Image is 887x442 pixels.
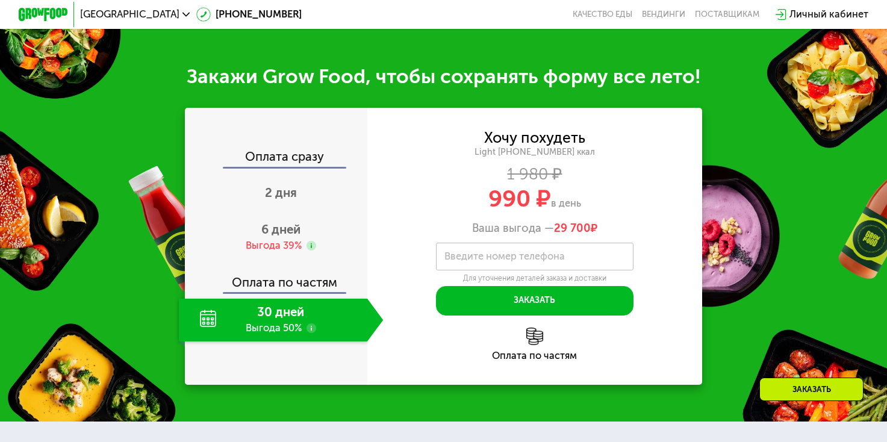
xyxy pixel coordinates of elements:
[789,7,868,22] div: Личный кабинет
[367,222,702,235] div: Ваша выгода —
[554,222,597,235] span: ₽
[551,198,581,209] span: в день
[196,7,302,22] a: [PHONE_NUMBER]
[261,222,300,237] span: 6 дней
[526,328,544,345] img: l6xcnZfty9opOoJh.png
[246,239,302,253] div: Выгода 39%
[573,10,632,19] a: Качество еды
[367,167,702,181] div: 1 980 ₽
[367,351,702,361] div: Оплата по частям
[436,273,633,283] div: Для уточнения деталей заказа и доставки
[80,10,179,19] span: [GEOGRAPHIC_DATA]
[554,222,591,235] span: 29 700
[367,147,702,158] div: Light [PHONE_NUMBER] ккал
[484,131,585,145] div: Хочу похудеть
[186,151,367,167] div: Оплата сразу
[265,185,297,200] span: 2 дня
[186,264,367,292] div: Оплата по частям
[444,253,565,260] label: Введите номер телефона
[488,184,551,213] span: 990 ₽
[759,378,864,401] div: Заказать
[436,286,633,316] button: Заказать
[695,10,759,19] div: поставщикам
[642,10,685,19] a: Вендинги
